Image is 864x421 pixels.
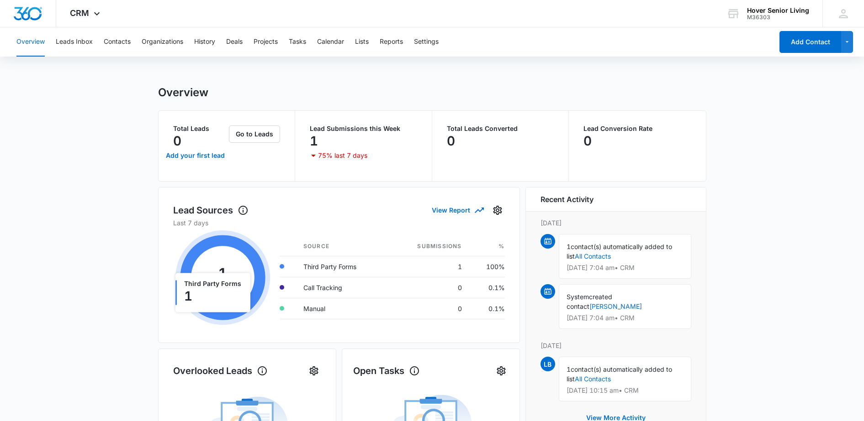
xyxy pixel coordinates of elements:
[388,298,469,319] td: 0
[779,31,841,53] button: Add Contact
[226,27,243,57] button: Deals
[380,27,403,57] button: Reports
[447,125,554,132] p: Total Leads Converted
[583,134,592,148] p: 0
[355,27,369,57] button: Lists
[567,243,672,260] span: contact(s) automatically added to list
[229,130,280,138] a: Go to Leads
[589,302,642,310] a: [PERSON_NAME]
[70,8,89,18] span: CRM
[541,357,555,371] span: LB
[307,364,321,378] button: Settings
[104,27,131,57] button: Contacts
[173,364,268,378] h1: Overlooked Leads
[583,125,691,132] p: Lead Conversion Rate
[567,365,672,383] span: contact(s) automatically added to list
[567,243,571,250] span: 1
[747,7,809,14] div: account name
[432,202,483,218] button: View Report
[296,298,388,319] td: Manual
[469,237,505,256] th: %
[567,293,589,301] span: System
[469,298,505,319] td: 0.1%
[494,364,509,378] button: Settings
[229,125,280,143] button: Go to Leads
[317,27,344,57] button: Calendar
[296,256,388,277] td: Third Party Forms
[310,134,318,148] p: 1
[56,27,93,57] button: Leads Inbox
[575,375,611,383] a: All Contacts
[747,14,809,21] div: account id
[567,265,684,271] p: [DATE] 7:04 am • CRM
[158,86,208,99] h1: Overview
[296,237,388,256] th: Source
[469,256,505,277] td: 100%
[296,277,388,298] td: Call Tracking
[164,145,228,166] a: Add your first lead
[388,237,469,256] th: Submissions
[388,256,469,277] td: 1
[490,203,505,218] button: Settings
[567,365,571,373] span: 1
[173,125,228,132] p: Total Leads
[173,218,505,228] p: Last 7 days
[310,125,417,132] p: Lead Submissions this Week
[254,27,278,57] button: Projects
[575,252,611,260] a: All Contacts
[388,277,469,298] td: 0
[447,134,455,148] p: 0
[194,27,215,57] button: History
[289,27,306,57] button: Tasks
[318,152,367,159] p: 75% last 7 days
[414,27,439,57] button: Settings
[16,27,45,57] button: Overview
[541,218,691,228] p: [DATE]
[567,315,684,321] p: [DATE] 7:04 am • CRM
[541,194,594,205] h6: Recent Activity
[173,134,181,148] p: 0
[541,341,691,350] p: [DATE]
[173,203,249,217] h1: Lead Sources
[567,293,612,310] span: created contact
[469,277,505,298] td: 0.1%
[353,364,420,378] h1: Open Tasks
[567,387,684,394] p: [DATE] 10:15 am • CRM
[142,27,183,57] button: Organizations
